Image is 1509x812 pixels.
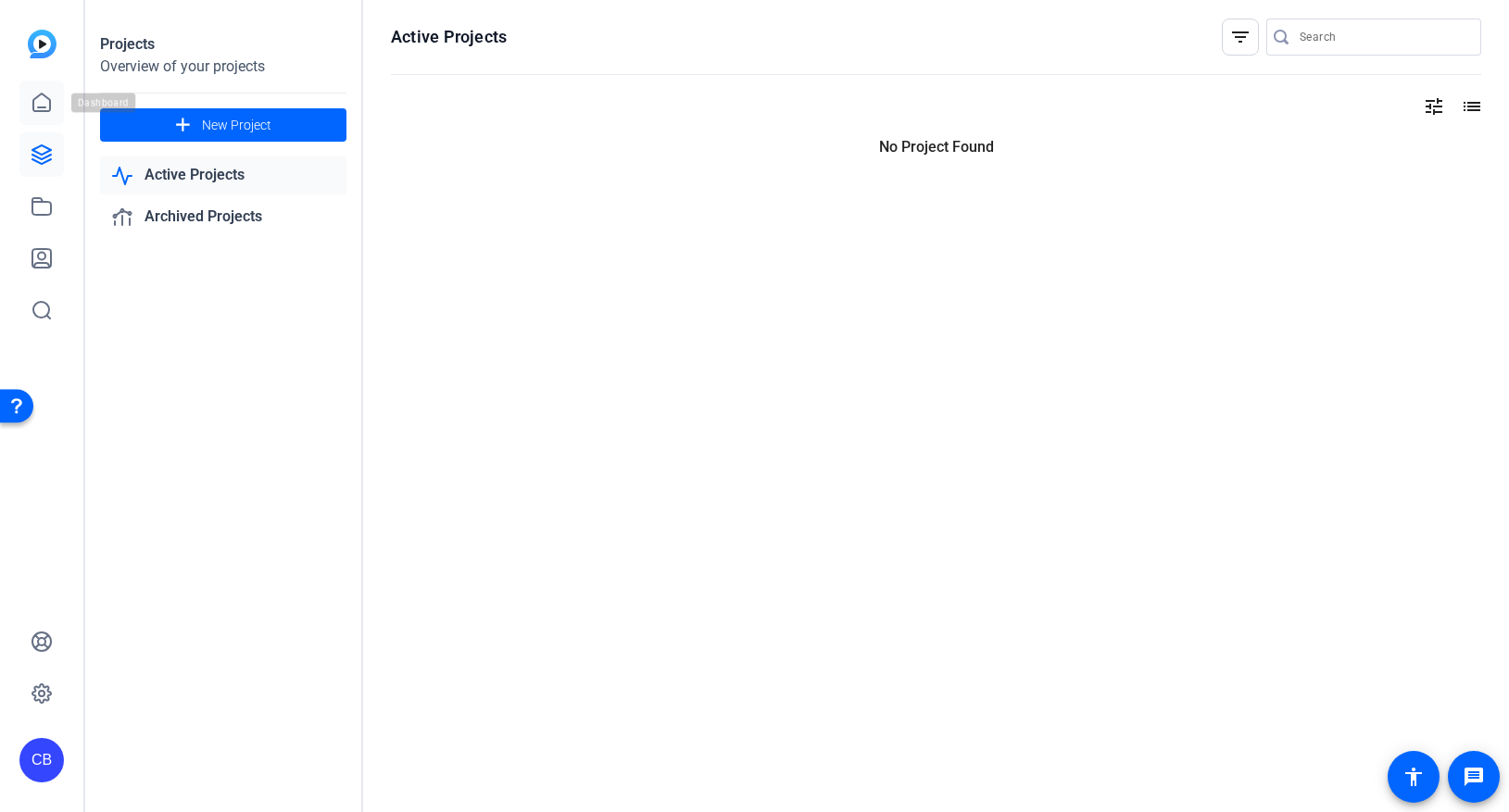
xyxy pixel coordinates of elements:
mat-icon: list [1459,95,1481,118]
div: Overview of your projects [100,56,346,78]
button: New Project [100,108,346,142]
p: No Project Found [391,136,1481,158]
a: Archived Projects [100,198,346,236]
mat-icon: message [1463,766,1485,788]
input: Search [1300,26,1466,48]
h1: Active Projects [391,26,507,48]
div: Projects [100,33,346,56]
mat-icon: add [171,114,195,137]
a: Active Projects [100,156,346,194]
mat-icon: tune [1423,95,1445,118]
span: New Project [202,116,271,135]
img: blue-gradient.svg [28,30,57,58]
mat-icon: accessibility [1402,766,1425,788]
div: Dashboard [71,92,145,114]
mat-icon: filter_list [1229,26,1251,48]
div: CB [19,738,64,782]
